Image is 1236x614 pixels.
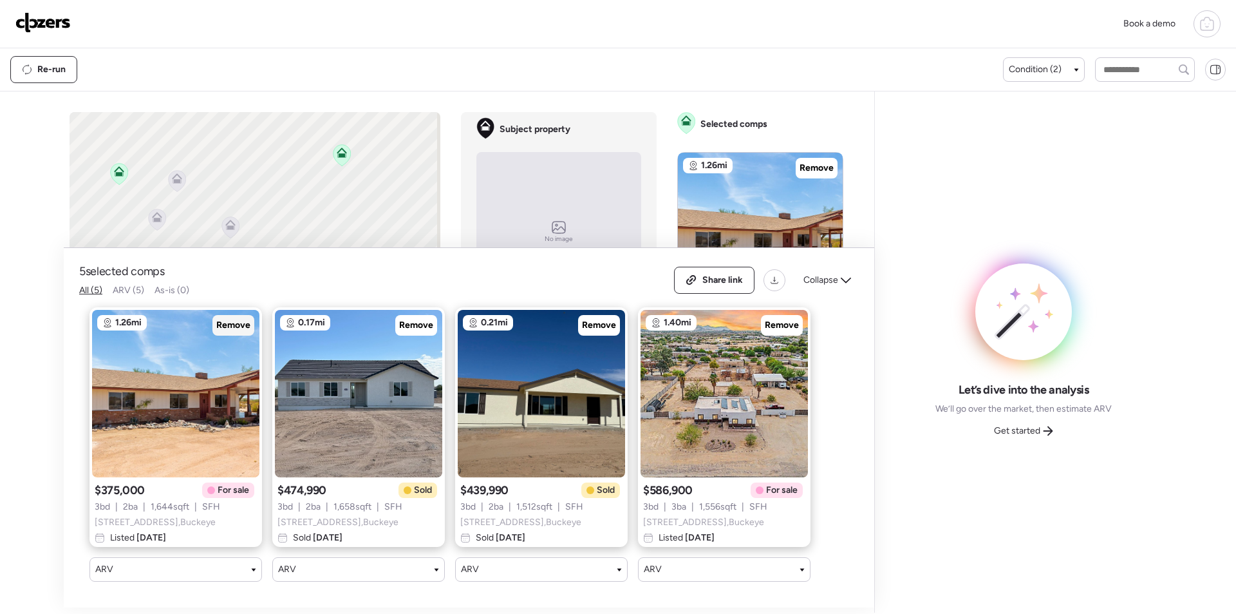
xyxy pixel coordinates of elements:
span: Collapse [803,274,838,287]
span: ARV [95,563,113,576]
span: | [557,501,560,513]
span: 3 bd [643,501,659,513]
span: [DATE] [683,532,715,543]
span: | [143,501,145,513]
span: | [509,501,511,513]
span: Condition (2) [1009,63,1062,76]
span: | [377,501,379,513]
span: 2 ba [489,501,503,513]
span: SFH [565,501,583,513]
span: 3 bd [95,501,110,513]
span: We’ll go over the market, then estimate ARV [935,403,1112,416]
span: 1,644 sqft [151,501,189,513]
span: Remove [399,319,433,332]
span: ARV [644,563,662,576]
span: Re-run [37,63,66,76]
span: ARV [278,563,296,576]
span: 2 ba [123,501,138,513]
span: For sale [218,484,249,497]
span: ARV [461,563,479,576]
span: 1,556 sqft [699,501,736,513]
span: 1.26mi [115,316,142,329]
span: [STREET_ADDRESS] , Buckeye [277,516,398,529]
span: 1,658 sqft [333,501,371,513]
span: | [691,501,694,513]
span: Remove [765,319,799,332]
span: Share link [702,274,743,287]
span: | [481,501,483,513]
img: Logo [15,12,71,33]
span: 1.26mi [701,159,727,172]
span: Sold [293,532,342,544]
span: Remove [800,162,834,175]
span: 3 bd [460,501,476,513]
span: All (5) [79,285,102,296]
span: Sold [414,484,432,497]
span: 3 bd [277,501,293,513]
span: 2 ba [306,501,321,513]
span: No image [545,234,573,244]
span: 1,512 sqft [516,501,552,513]
span: SFH [202,501,220,513]
span: | [194,501,197,513]
span: Remove [582,319,616,332]
span: | [298,501,301,513]
span: Subject property [500,123,570,136]
span: $586,900 [643,483,693,498]
span: [DATE] [311,532,342,543]
span: | [326,501,328,513]
span: [STREET_ADDRESS] , Buckeye [95,516,216,529]
span: 0.21mi [481,316,508,329]
span: SFH [749,501,767,513]
span: SFH [384,501,402,513]
span: Book a demo [1123,18,1175,29]
span: Remove [216,319,250,332]
span: For sale [766,484,798,497]
span: 3 ba [671,501,686,513]
span: | [664,501,666,513]
span: $474,990 [277,483,326,498]
span: | [115,501,118,513]
span: Selected comps [700,118,767,131]
span: ARV (5) [113,285,144,296]
span: Get started [994,425,1040,437]
span: Listed [110,532,166,544]
span: Listed [659,532,715,544]
span: Let’s dive into the analysis [959,382,1089,398]
span: Sold [476,532,525,544]
span: [STREET_ADDRESS] , Buckeye [460,516,581,529]
span: Sold [597,484,615,497]
span: 0.17mi [298,316,325,329]
span: [DATE] [494,532,525,543]
span: 1.40mi [664,316,691,329]
span: 5 selected comps [79,264,165,279]
span: | [742,501,744,513]
span: [DATE] [135,532,166,543]
span: [STREET_ADDRESS] , Buckeye [643,516,764,529]
span: $439,990 [460,483,509,498]
span: As-is (0) [154,285,189,296]
span: $375,000 [95,483,145,498]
